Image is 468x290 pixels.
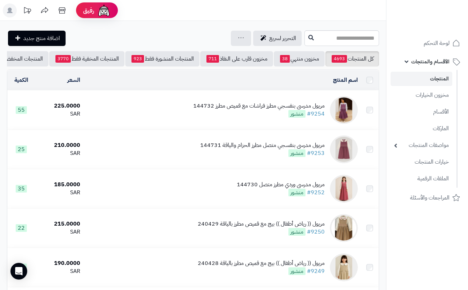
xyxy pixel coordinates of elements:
span: رفيق [83,6,94,15]
span: لوحة التحكم [424,38,450,48]
span: المراجعات والأسئلة [410,193,450,203]
img: مريول (( رياض أطفال )) بيج مع قميص مطرز بالياقة 240429 [330,214,358,242]
a: كل المنتجات4693 [325,51,379,66]
img: مريول مدرسي بنفسجي متصل مطرز الحزام والياقة 144731 [330,135,358,163]
div: SAR [38,267,80,275]
a: السعر [67,76,80,84]
span: 55 [16,106,27,114]
div: مريول (( رياض أطفال )) بيج مع قميص مطرز بالياقة 240429 [198,220,325,228]
div: Open Intercom Messenger [10,263,27,280]
a: مواصفات المنتجات [391,138,452,153]
a: لوحة التحكم [391,35,464,52]
div: SAR [38,189,80,197]
img: مريول مدرسي وردي مطرز متصل 144730 [330,175,358,203]
a: مخزون قارب على النفاذ711 [200,51,273,66]
span: منشور [288,228,305,236]
span: 25 [16,146,27,153]
span: الأقسام والمنتجات [411,57,450,66]
div: 215.0000 [38,220,80,228]
div: 185.0000 [38,181,80,189]
a: الملفات الرقمية [391,171,452,186]
a: التحرير لسريع [253,31,302,46]
span: 923 [131,55,144,63]
a: #9249 [307,267,325,275]
span: 22 [16,224,27,232]
a: خيارات المنتجات [391,155,452,170]
div: مريول مدرسي وردي مطرز متصل 144730 [237,181,325,189]
a: اسم المنتج [333,76,358,84]
div: 210.0000 [38,141,80,149]
a: #9252 [307,188,325,197]
img: مريول (( رياض أطفال )) بيج مع قميص مطرز بالياقة 240428 [330,253,358,281]
div: مريول مدرسي بنفسجي مطرز فراشات مع قميص مطرز 144732 [193,102,325,110]
div: SAR [38,110,80,118]
a: المراجعات والأسئلة [391,189,464,206]
a: المنتجات المخفية فقط3770 [49,51,124,66]
div: مريول (( رياض أطفال )) بيج مع قميص مطرز بالياقة 240428 [198,259,325,267]
a: الماركات [391,121,452,136]
a: تحديثات المنصة [18,3,36,19]
div: 225.0000 [38,102,80,110]
div: مريول مدرسي بنفسجي متصل مطرز الحزام والياقة 144731 [200,141,325,149]
span: اضافة منتج جديد [23,34,60,42]
a: مخزون منتهي38 [274,51,325,66]
span: 4693 [332,55,347,63]
div: SAR [38,149,80,157]
span: 35 [16,185,27,193]
a: #9250 [307,228,325,236]
span: منشور [288,267,305,275]
span: التحرير لسريع [269,34,296,42]
span: منشور [288,149,305,157]
a: الأقسام [391,104,452,119]
a: المنتجات المنشورة فقط923 [125,51,199,66]
div: SAR [38,228,80,236]
a: الكمية [14,76,28,84]
div: 190.0000 [38,259,80,267]
span: منشور [288,110,305,118]
span: منشور [288,189,305,196]
span: 711 [206,55,219,63]
a: #9254 [307,110,325,118]
a: اضافة منتج جديد [8,31,66,46]
a: مخزون الخيارات [391,88,452,103]
img: مريول مدرسي بنفسجي مطرز فراشات مع قميص مطرز 144732 [330,96,358,124]
a: #9253 [307,149,325,157]
a: المنتجات [391,72,452,86]
span: 3770 [55,55,71,63]
img: ai-face.png [97,3,111,17]
span: 38 [280,55,290,63]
